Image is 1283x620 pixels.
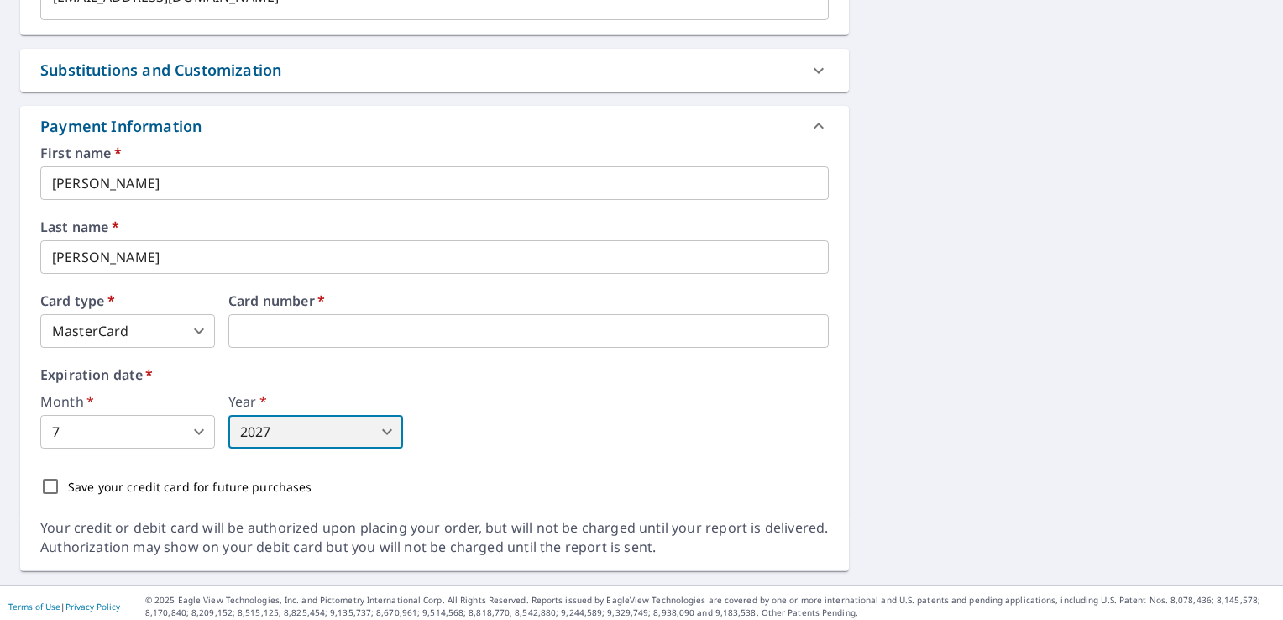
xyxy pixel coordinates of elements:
[8,601,60,612] a: Terms of Use
[40,220,829,234] label: Last name
[40,415,215,449] div: 7
[145,594,1275,619] p: © 2025 Eagle View Technologies, Inc. and Pictometry International Corp. All Rights Reserved. Repo...
[228,395,403,408] label: Year
[40,115,208,138] div: Payment Information
[40,518,829,557] div: Your credit or debit card will be authorized upon placing your order, but will not be charged unt...
[68,478,312,496] p: Save your credit card for future purchases
[40,314,215,348] div: MasterCard
[228,415,403,449] div: 2027
[40,146,829,160] label: First name
[40,59,281,81] div: Substitutions and Customization
[40,294,215,307] label: Card type
[20,49,849,92] div: Substitutions and Customization
[8,602,120,612] p: |
[228,294,829,307] label: Card number
[228,314,829,348] iframe: secure payment field
[40,368,829,381] label: Expiration date
[65,601,120,612] a: Privacy Policy
[40,395,215,408] label: Month
[20,106,849,146] div: Payment Information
